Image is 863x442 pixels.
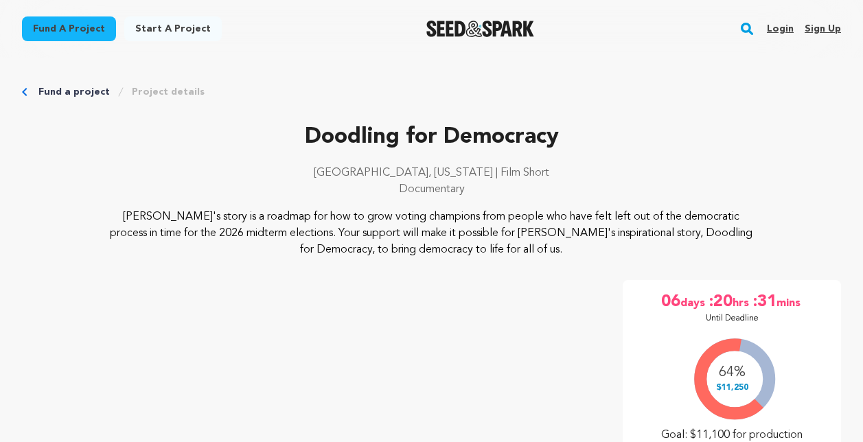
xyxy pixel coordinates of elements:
a: Start a project [124,16,222,41]
span: days [680,291,708,313]
a: Login [767,18,794,40]
span: :31 [752,291,776,313]
a: Project details [132,85,205,99]
span: 06 [661,291,680,313]
p: Doodling for Democracy [22,121,841,154]
p: Documentary [22,181,841,198]
p: [PERSON_NAME]'s story is a roadmap for how to grow voting champions from people who have felt lef... [104,209,759,258]
span: mins [776,291,803,313]
a: Fund a project [22,16,116,41]
span: :20 [708,291,733,313]
img: Seed&Spark Logo Dark Mode [426,21,534,37]
p: [GEOGRAPHIC_DATA], [US_STATE] | Film Short [22,165,841,181]
a: Seed&Spark Homepage [426,21,534,37]
div: Breadcrumb [22,85,841,99]
a: Sign up [805,18,841,40]
p: Until Deadline [706,313,759,324]
span: hrs [733,291,752,313]
a: Fund a project [38,85,110,99]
